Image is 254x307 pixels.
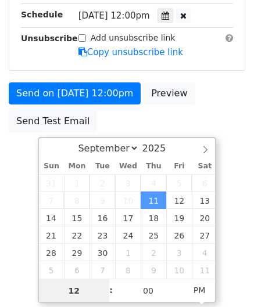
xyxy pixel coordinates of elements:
[90,192,115,209] span: September 9, 2025
[39,279,110,302] input: Hour
[192,209,217,226] span: September 20, 2025
[115,226,141,244] span: September 24, 2025
[39,226,65,244] span: September 21, 2025
[166,209,192,226] span: September 19, 2025
[192,162,217,170] span: Sat
[21,34,78,43] strong: Unsubscribe
[115,174,141,192] span: September 3, 2025
[64,261,90,279] span: October 6, 2025
[141,261,166,279] span: October 9, 2025
[141,192,166,209] span: September 11, 2025
[192,192,217,209] span: September 13, 2025
[64,162,90,170] span: Mon
[21,10,63,19] strong: Schedule
[115,244,141,261] span: October 1, 2025
[90,162,115,170] span: Tue
[64,192,90,209] span: September 8, 2025
[141,209,166,226] span: September 18, 2025
[39,174,65,192] span: August 31, 2025
[113,279,184,302] input: Minute
[166,244,192,261] span: October 3, 2025
[166,192,192,209] span: September 12, 2025
[9,110,97,132] a: Send Test Email
[115,192,141,209] span: September 10, 2025
[115,162,141,170] span: Wed
[90,244,115,261] span: September 30, 2025
[90,174,115,192] span: September 2, 2025
[192,261,217,279] span: October 11, 2025
[192,244,217,261] span: October 4, 2025
[64,226,90,244] span: September 22, 2025
[64,209,90,226] span: September 15, 2025
[166,226,192,244] span: September 26, 2025
[144,82,195,104] a: Preview
[78,47,183,57] a: Copy unsubscribe link
[90,226,115,244] span: September 23, 2025
[109,279,113,302] span: :
[184,279,216,302] span: Click to toggle
[196,251,254,307] iframe: Chat Widget
[78,10,150,21] span: [DATE] 12:00pm
[91,32,176,44] label: Add unsubscribe link
[141,162,166,170] span: Thu
[141,226,166,244] span: September 25, 2025
[139,143,181,154] input: Year
[141,244,166,261] span: October 2, 2025
[64,174,90,192] span: September 1, 2025
[115,209,141,226] span: September 17, 2025
[39,244,65,261] span: September 28, 2025
[192,226,217,244] span: September 27, 2025
[39,192,65,209] span: September 7, 2025
[166,261,192,279] span: October 10, 2025
[39,209,65,226] span: September 14, 2025
[166,162,192,170] span: Fri
[115,261,141,279] span: October 8, 2025
[192,174,217,192] span: September 6, 2025
[90,209,115,226] span: September 16, 2025
[39,162,65,170] span: Sun
[64,244,90,261] span: September 29, 2025
[39,261,65,279] span: October 5, 2025
[90,261,115,279] span: October 7, 2025
[166,174,192,192] span: September 5, 2025
[9,82,141,104] a: Send on [DATE] 12:00pm
[141,174,166,192] span: September 4, 2025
